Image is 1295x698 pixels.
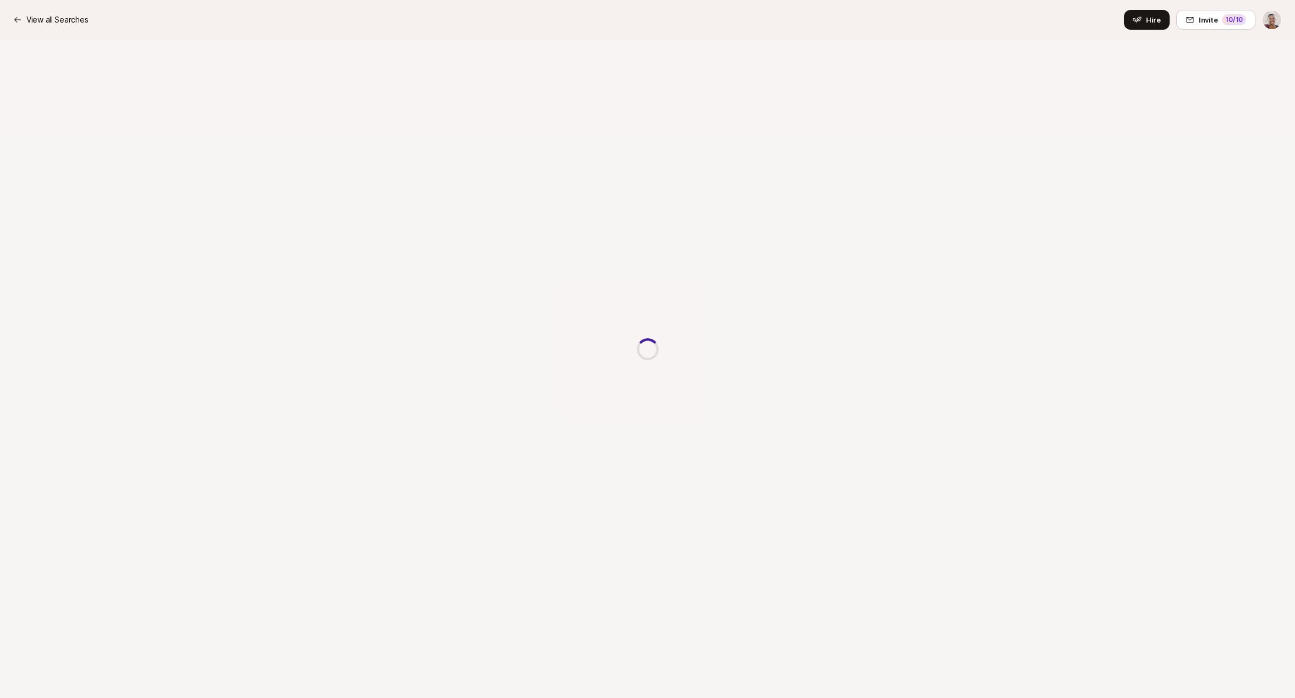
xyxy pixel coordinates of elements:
span: Invite [1199,14,1217,25]
span: Hire [1146,14,1161,25]
p: View all Searches [26,13,88,26]
button: Hire [1124,10,1170,30]
button: Janelle Bradley [1262,10,1282,30]
button: Invite10/10 [1176,10,1255,30]
img: Janelle Bradley [1263,10,1281,29]
div: 10 /10 [1222,14,1246,25]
